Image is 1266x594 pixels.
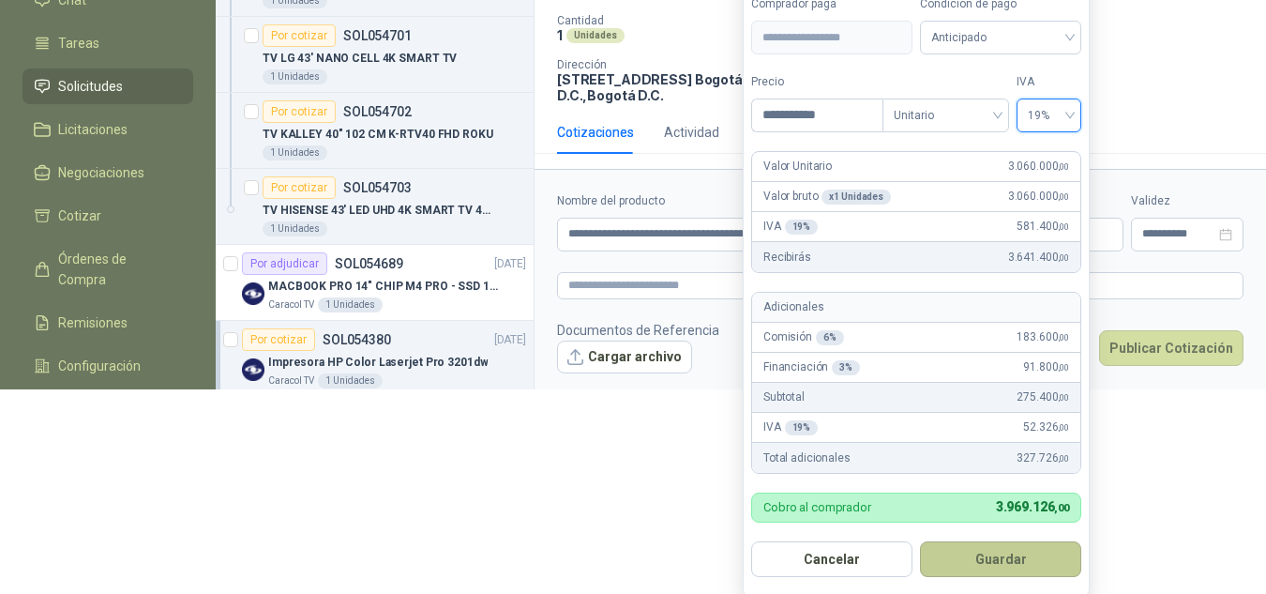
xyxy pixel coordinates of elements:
p: TV KALLEY 40" 102 CM K-RTV40 FHD ROKU [263,126,493,144]
button: Publicar Cotización [1099,330,1243,366]
a: Por cotizarSOL054702TV KALLEY 40" 102 CM K-RTV40 FHD ROKU1 Unidades [216,93,534,169]
p: Caracol TV [268,297,314,312]
p: Valor Unitario [763,158,832,175]
p: IVA [763,218,818,236]
span: ,00 [1058,221,1069,232]
p: SOL054702 [343,105,412,118]
label: IVA [1017,73,1081,91]
span: Unitario [894,101,998,129]
p: [STREET_ADDRESS] Bogotá D.C. , Bogotá D.C. [557,71,758,103]
span: 3.060.000 [1008,158,1069,175]
span: Remisiones [58,312,128,333]
button: Cargar archivo [557,341,692,374]
p: MACBOOK PRO 14" CHIP M4 PRO - SSD 1TB RAM 24GB [268,278,502,296]
a: Por cotizarSOL054703TV HISENSE 43' LED UHD 4K SMART TV 43A6N1 Unidades [216,169,534,245]
p: SOL054689 [335,257,403,270]
span: Configuración [58,356,141,376]
p: Documentos de Referencia [557,320,719,341]
p: Recibirás [763,249,811,267]
span: Anticipado [931,23,1070,52]
img: Company Logo [242,358,264,381]
div: 1 Unidades [263,221,327,236]
p: Valor bruto [763,188,891,206]
div: 1 Unidades [318,373,383,388]
span: ,00 [1058,191,1069,202]
span: Negociaciones [58,162,144,183]
span: ,00 [1058,161,1069,172]
div: Cotizaciones [557,122,634,143]
span: ,00 [1058,362,1069,373]
p: [DATE] [494,331,526,349]
div: Actividad [664,122,719,143]
p: Comisión [763,328,844,346]
p: 1 [557,27,563,43]
p: SOL054703 [343,181,412,194]
span: 3.641.400 [1008,249,1069,267]
span: ,00 [1058,422,1069,433]
span: 52.326 [1023,419,1069,436]
p: Cobro al comprador [763,501,871,513]
label: Nombre del producto [557,192,862,210]
p: SOL054701 [343,29,412,42]
p: IVA [763,419,818,436]
span: Tareas [58,33,99,53]
p: Cantidad [557,14,797,27]
p: Impresora HP Color Laserjet Pro 3201dw [268,354,488,372]
a: Órdenes de Compra [23,241,193,297]
span: ,00 [1058,332,1069,343]
span: 91.800 [1023,358,1069,376]
div: 1 Unidades [263,145,327,160]
div: x 1 Unidades [821,190,891,205]
span: Licitaciones [58,119,128,140]
a: Solicitudes [23,69,193,104]
span: 327.726 [1017,449,1069,467]
a: Remisiones [23,305,193,341]
button: Cancelar [751,541,912,577]
p: Adicionales [763,298,823,316]
a: Cotizar [23,198,193,234]
div: Por adjudicar [242,252,327,275]
span: Cotizar [58,206,101,226]
a: Por adjudicarSOL054689[DATE] Company LogoMACBOOK PRO 14" CHIP M4 PRO - SSD 1TB RAM 24GBCaracol TV... [216,245,534,321]
div: Por cotizar [263,100,336,123]
div: Unidades [566,28,625,43]
div: 6 % [816,330,844,345]
label: Precio [751,73,882,91]
p: Dirección [557,58,758,71]
div: Por cotizar [263,176,336,199]
span: 3.969.126 [996,499,1069,514]
p: TV HISENSE 43' LED UHD 4K SMART TV 43A6N [263,202,496,220]
p: TV LG 43' NANO CELL 4K SMART TV [263,50,457,68]
a: Por cotizarSOL054701TV LG 43' NANO CELL 4K SMART TV1 Unidades [216,17,534,93]
span: 183.600 [1017,328,1069,346]
a: Por cotizarSOL054380[DATE] Company LogoImpresora HP Color Laserjet Pro 3201dwCaracol TV1 Unidades [216,321,534,397]
span: Órdenes de Compra [58,249,175,290]
p: Total adicionales [763,449,851,467]
button: Guardar [920,541,1081,577]
span: 275.400 [1017,388,1069,406]
span: ,00 [1058,392,1069,403]
div: 19 % [785,220,819,235]
p: Financiación [763,358,860,376]
p: [DATE] [494,255,526,273]
div: 19 % [785,420,819,435]
span: 3.060.000 [1008,188,1069,206]
div: Por cotizar [242,328,315,351]
div: Por cotizar [263,24,336,47]
a: Configuración [23,348,193,384]
span: ,00 [1058,453,1069,464]
p: Caracol TV [268,373,314,388]
img: Company Logo [242,282,264,305]
p: SOL054380 [323,333,391,346]
div: 3 % [832,360,860,375]
label: Validez [1131,192,1243,210]
a: Tareas [23,25,193,61]
a: Negociaciones [23,155,193,190]
span: ,00 [1054,502,1069,514]
span: 581.400 [1017,218,1069,236]
div: 1 Unidades [263,69,327,84]
span: Solicitudes [58,76,123,97]
span: ,00 [1058,252,1069,263]
span: 19% [1028,101,1070,129]
p: Subtotal [763,388,805,406]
